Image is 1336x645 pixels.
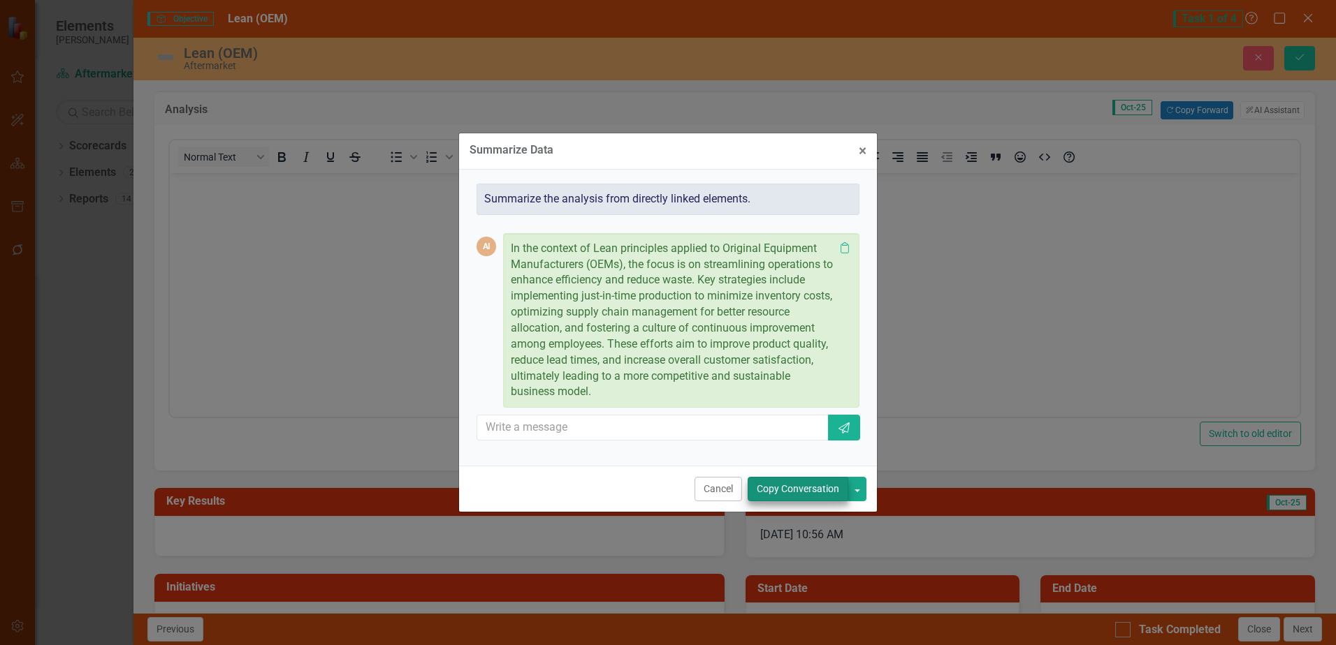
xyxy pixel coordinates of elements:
[477,415,829,440] input: Write a message
[477,184,859,215] div: Summarize the analysis from directly linked elements.
[511,241,834,400] p: In the context of Lean principles applied to Original Equipment Manufacturers (OEMs), the focus i...
[470,144,553,156] div: Summarize Data
[859,142,866,159] span: ×
[477,237,496,256] div: AI
[748,477,848,501] button: Copy Conversation
[695,477,742,501] button: Cancel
